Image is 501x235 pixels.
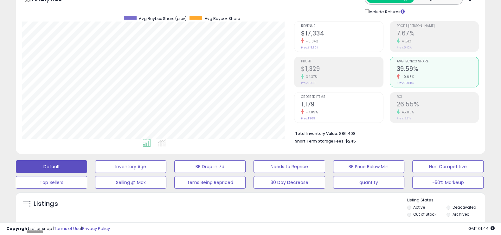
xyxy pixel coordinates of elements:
[301,46,318,49] small: Prev: $18,254
[295,138,344,144] b: Short Term Storage Fees:
[304,74,317,79] small: 34.37%
[254,176,325,189] button: 30 Day Decrease
[301,65,383,74] h2: $1,329
[413,212,436,217] label: Out of Stock
[301,30,383,38] h2: $17,334
[295,131,338,136] b: Total Inventory Value:
[174,160,246,173] button: BB Drop in 7d
[204,16,240,21] span: Avg Buybox Share
[301,95,383,99] span: Ordered Items
[95,176,166,189] button: Selling @ Max
[412,160,484,173] button: Non Competitive
[397,60,479,63] span: Avg. Buybox Share
[400,110,414,115] small: 45.80%
[397,101,479,109] h2: 26.55%
[345,138,356,144] span: $245
[400,39,412,44] small: 41.51%
[16,160,87,173] button: Default
[397,30,479,38] h2: 7.67%
[407,197,485,203] p: Listing States:
[413,205,425,210] label: Active
[6,226,110,232] div: seller snap | |
[397,24,479,28] span: Profit [PERSON_NAME]
[452,205,476,210] label: Deactivated
[34,200,58,208] h5: Listings
[254,160,325,173] button: Needs to Reprice
[397,117,411,120] small: Prev: 18.21%
[397,81,414,85] small: Prev: 39.85%
[468,225,495,232] span: 2025-10-8 01:44 GMT
[16,176,87,189] button: Top Sellers
[412,176,484,189] button: -50% Markeup
[301,101,383,109] h2: 1,179
[295,129,474,137] li: $86,408
[333,160,404,173] button: BB Price Below Min
[400,74,414,79] small: -0.65%
[82,225,110,232] a: Privacy Policy
[6,225,29,232] strong: Copyright
[397,46,412,49] small: Prev: 5.42%
[301,117,315,120] small: Prev: 1,269
[54,225,81,232] a: Terms of Use
[397,65,479,74] h2: 39.59%
[301,60,383,63] span: Profit
[304,39,318,44] small: -5.04%
[333,176,404,189] button: quantity
[174,176,246,189] button: Items Being Repriced
[139,16,186,21] span: Avg Buybox Share (prev)
[301,81,316,85] small: Prev: $989
[360,8,412,15] div: Include Returns
[304,110,318,115] small: -7.09%
[397,95,479,99] span: ROI
[452,212,469,217] label: Archived
[95,160,166,173] button: Inventory Age
[301,24,383,28] span: Revenue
